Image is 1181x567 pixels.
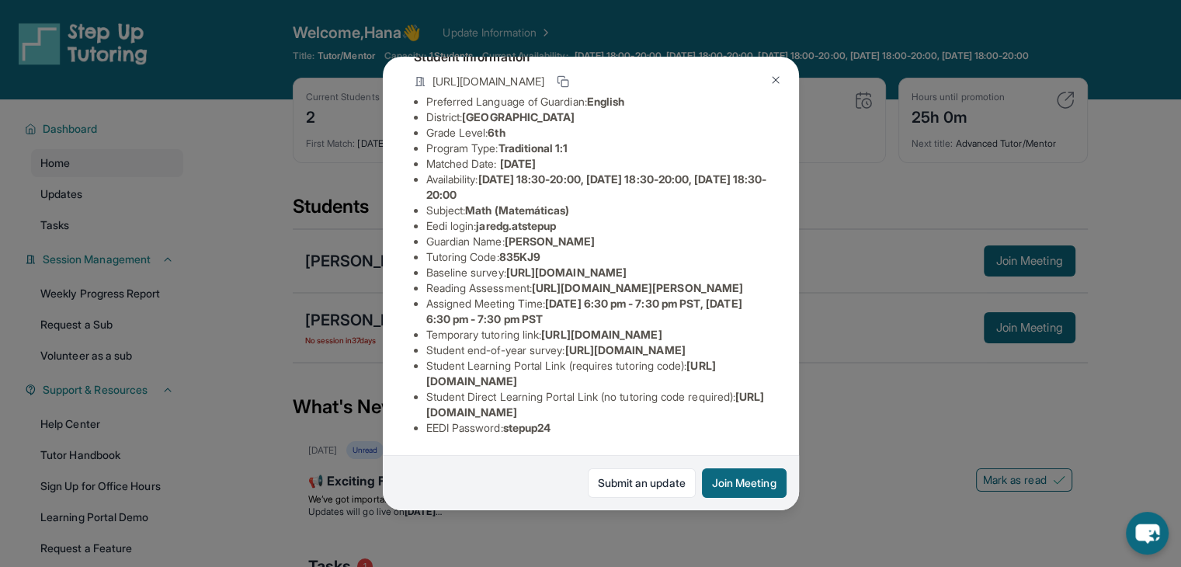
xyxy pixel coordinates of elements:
span: jaredg.atstepup [476,219,556,232]
li: Student Direct Learning Portal Link (no tutoring code required) : [426,389,768,420]
li: Subject : [426,203,768,218]
li: Tutoring Code : [426,249,768,265]
li: Guardian Name : [426,234,768,249]
span: [URL][DOMAIN_NAME][PERSON_NAME] [532,281,743,294]
span: English [587,95,625,108]
span: [URL][DOMAIN_NAME] [541,328,662,341]
li: Assigned Meeting Time : [426,296,768,327]
li: Eedi login : [426,218,768,234]
li: Baseline survey : [426,265,768,280]
li: Program Type: [426,141,768,156]
button: Copy link [554,72,572,91]
span: [DATE] [500,157,536,170]
span: 835KJ9 [499,250,540,263]
li: District: [426,110,768,125]
li: Preferred Language of Guardian: [426,94,768,110]
span: [URL][DOMAIN_NAME] [432,74,544,89]
li: Student Learning Portal Link (requires tutoring code) : [426,358,768,389]
li: Grade Level: [426,125,768,141]
h4: Student Information [414,47,768,66]
button: chat-button [1126,512,1169,555]
span: [GEOGRAPHIC_DATA] [462,110,575,123]
span: Math (Matemáticas) [465,203,569,217]
li: Student end-of-year survey : [426,343,768,358]
span: [DATE] 18:30-20:00, [DATE] 18:30-20:00, [DATE] 18:30-20:00 [426,172,767,201]
span: [DATE] 6:30 pm - 7:30 pm PST, [DATE] 6:30 pm - 7:30 pm PST [426,297,742,325]
span: stepup24 [503,421,551,434]
img: Close Icon [769,74,782,86]
span: [URL][DOMAIN_NAME] [564,343,685,357]
button: Join Meeting [702,468,787,498]
span: Traditional 1:1 [498,141,568,155]
li: Matched Date: [426,156,768,172]
li: EEDI Password : [426,420,768,436]
span: [URL][DOMAIN_NAME] [506,266,627,279]
li: Reading Assessment : [426,280,768,296]
li: Temporary tutoring link : [426,327,768,343]
span: [PERSON_NAME] [505,235,596,248]
a: Submit an update [588,468,696,498]
li: Availability: [426,172,768,203]
span: 6th [488,126,505,139]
